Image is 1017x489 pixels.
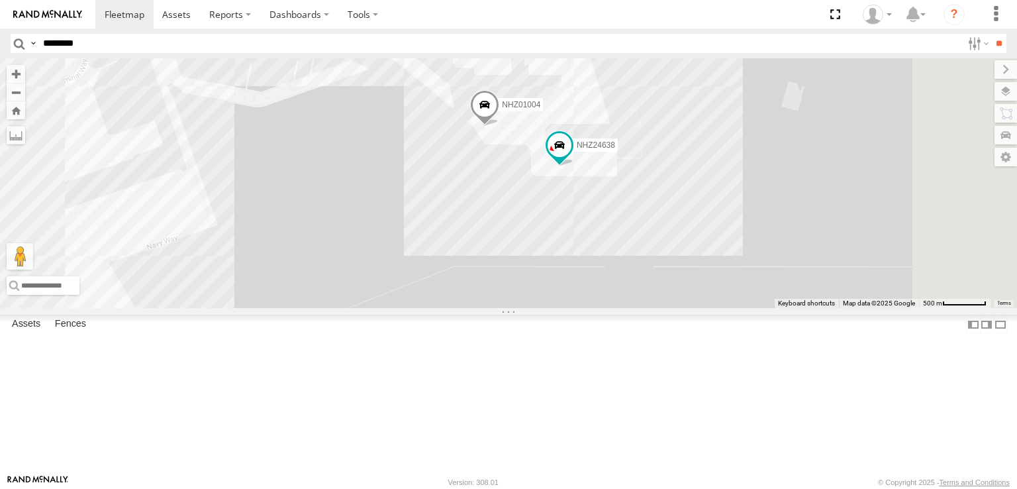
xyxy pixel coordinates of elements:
[5,315,47,334] label: Assets
[13,10,82,19] img: rand-logo.svg
[48,315,93,334] label: Fences
[994,315,1007,334] label: Hide Summary Table
[963,34,991,53] label: Search Filter Options
[448,478,499,486] div: Version: 308.01
[997,300,1011,305] a: Terms (opens in new tab)
[944,4,965,25] i: ?
[7,476,68,489] a: Visit our Website
[843,299,915,307] span: Map data ©2025 Google
[7,126,25,144] label: Measure
[7,101,25,119] button: Zoom Home
[919,299,991,308] button: Map Scale: 500 m per 63 pixels
[7,83,25,101] button: Zoom out
[923,299,942,307] span: 500 m
[502,100,540,109] span: NHZ01004
[980,315,993,334] label: Dock Summary Table to the Right
[7,65,25,83] button: Zoom in
[28,34,38,53] label: Search Query
[778,299,835,308] button: Keyboard shortcuts
[878,478,1010,486] div: © Copyright 2025 -
[577,140,615,149] span: NHZ24638
[940,478,1010,486] a: Terms and Conditions
[994,148,1017,166] label: Map Settings
[858,5,896,25] div: Zulema McIntosch
[7,243,33,270] button: Drag Pegman onto the map to open Street View
[967,315,980,334] label: Dock Summary Table to the Left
